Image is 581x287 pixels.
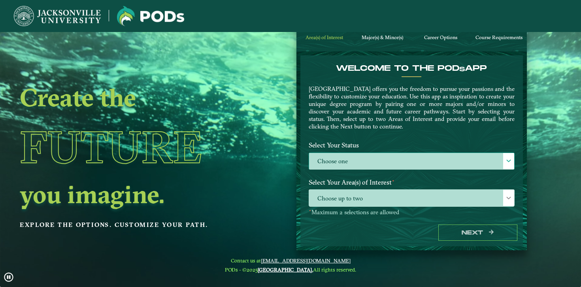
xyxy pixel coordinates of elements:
img: Jacksonville University logo [117,6,184,26]
span: Career Options [424,34,457,40]
span: PODs - ©2025 All rights reserved. [225,266,356,273]
span: Major(s) & Minor(s) [362,34,403,40]
h2: Create the [20,86,242,108]
a: [GEOGRAPHIC_DATA]. [258,266,313,273]
h2: you imagine. [20,183,242,205]
p: Explore the options. Customize your path. [20,219,242,231]
sup: ⋆ [392,177,395,183]
label: Select Your Area(s) of Interest [303,175,521,190]
sub: s [459,66,465,73]
label: Select Your Status [303,138,521,153]
span: Contact us at [225,257,356,264]
button: Next [438,225,517,241]
span: Choose up to two [309,190,514,207]
span: Course Requirements [475,34,523,40]
span: Area(s) of Interest [306,34,343,40]
p: [GEOGRAPHIC_DATA] offers you the freedom to pursue your passions and the flexibility to customize... [309,85,515,130]
a: [EMAIL_ADDRESS][DOMAIN_NAME] [261,257,351,264]
sup: ⋆ [309,208,311,213]
h4: Welcome to the POD app [309,64,515,73]
label: Choose one [309,153,514,170]
img: Jacksonville University logo [14,6,101,26]
h1: Future [20,111,242,183]
p: Maximum 2 selections are allowed [309,209,515,216]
